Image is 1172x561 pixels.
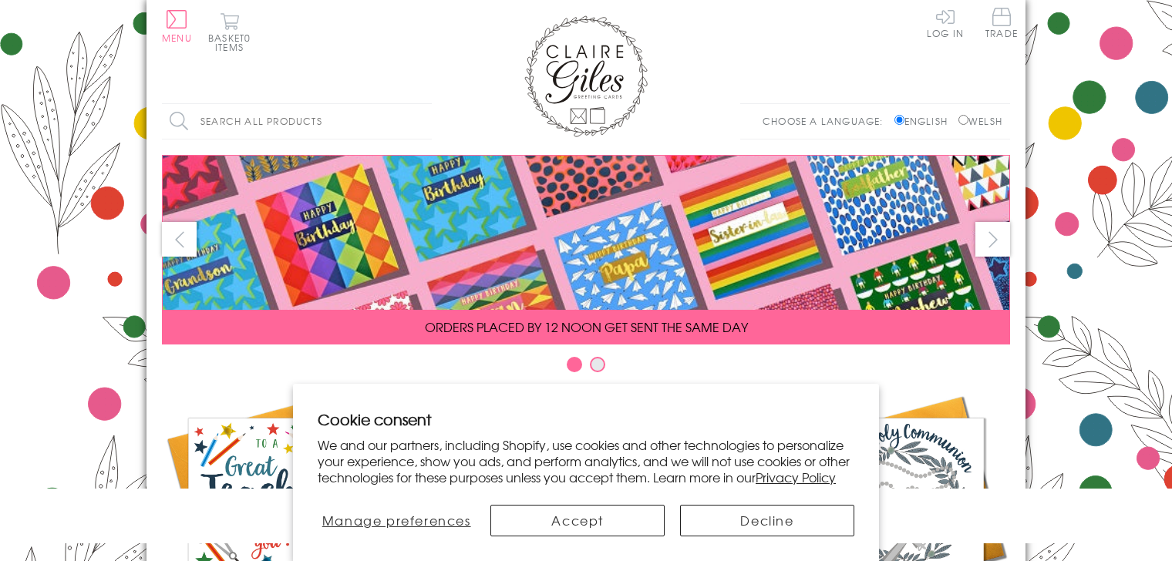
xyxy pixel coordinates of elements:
[162,356,1010,380] div: Carousel Pagination
[425,317,748,336] span: ORDERS PLACED BY 12 NOON GET SENT THE SAME DAY
[318,408,854,430] h2: Cookie consent
[985,8,1018,41] a: Trade
[162,104,432,139] input: Search all products
[162,222,197,257] button: prev
[567,357,582,372] button: Carousel Page 1 (Current Slide)
[162,31,192,45] span: Menu
[927,8,964,38] a: Log In
[958,115,968,125] input: Welsh
[958,114,1002,128] label: Welsh
[975,222,1010,257] button: next
[985,8,1018,38] span: Trade
[524,15,648,137] img: Claire Giles Greetings Cards
[318,437,854,485] p: We and our partners, including Shopify, use cookies and other technologies to personalize your ex...
[763,114,891,128] p: Choose a language:
[318,505,475,536] button: Manage preferences
[590,357,605,372] button: Carousel Page 2
[322,511,471,529] span: Manage preferences
[162,10,192,42] button: Menu
[756,468,836,486] a: Privacy Policy
[894,115,904,125] input: English
[680,505,854,536] button: Decline
[215,31,251,54] span: 0 items
[416,104,432,139] input: Search
[894,114,955,128] label: English
[208,12,251,52] button: Basket0 items
[490,505,665,536] button: Accept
